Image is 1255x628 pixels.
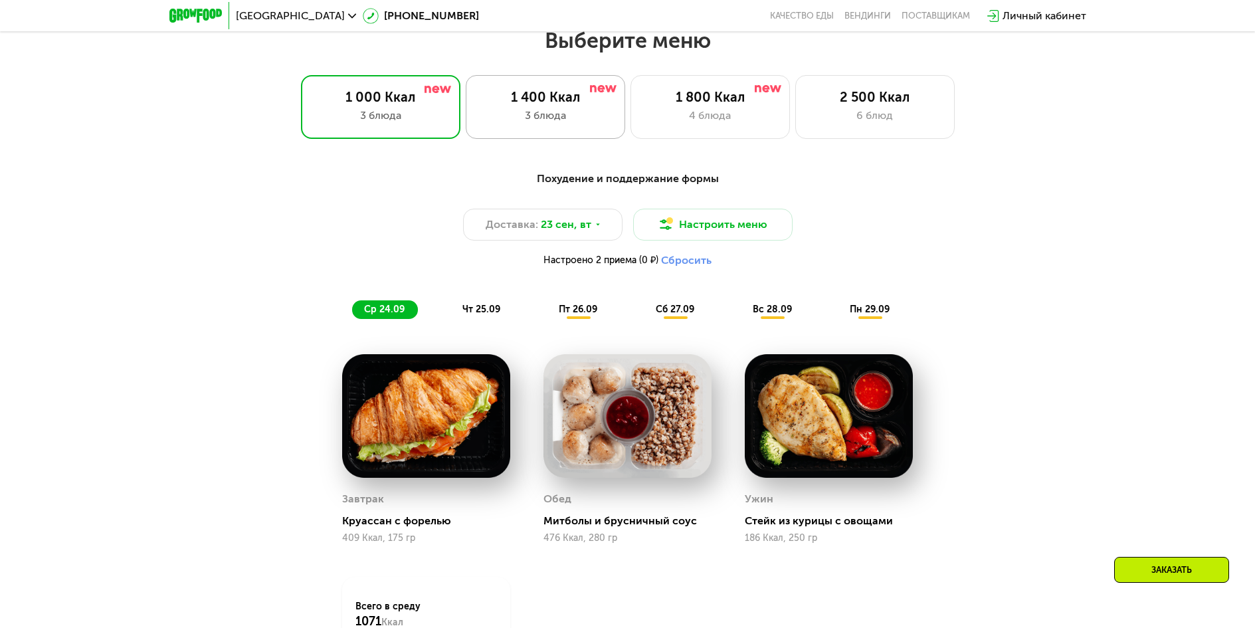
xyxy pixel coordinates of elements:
[753,304,792,315] span: вс 28.09
[342,514,521,528] div: Круассан с форелью
[342,489,384,509] div: Завтрак
[850,304,890,315] span: пн 29.09
[363,8,479,24] a: [PHONE_NUMBER]
[644,89,776,105] div: 1 800 Ккал
[656,304,694,315] span: сб 27.09
[235,171,1021,187] div: Похудение и поддержание формы
[43,27,1212,54] h2: Выберите меню
[541,217,591,233] span: 23 сен, вт
[1114,557,1229,583] div: Заказать
[480,89,611,105] div: 1 400 Ккал
[844,11,891,21] a: Вендинги
[543,256,658,265] span: Настроено 2 приема (0 ₽)
[462,304,500,315] span: чт 25.09
[902,11,970,21] div: поставщикам
[315,89,446,105] div: 1 000 Ккал
[342,533,510,544] div: 409 Ккал, 175 гр
[543,489,571,509] div: Обед
[809,89,941,105] div: 2 500 Ккал
[315,108,446,124] div: 3 блюда
[661,254,712,267] button: Сбросить
[1003,8,1086,24] div: Личный кабинет
[543,533,712,544] div: 476 Ккал, 280 гр
[381,617,403,628] span: Ккал
[770,11,834,21] a: Качество еды
[644,108,776,124] div: 4 блюда
[745,514,923,528] div: Стейк из курицы с овощами
[364,304,405,315] span: ср 24.09
[543,514,722,528] div: Митболы и брусничный соус
[480,108,611,124] div: 3 блюда
[745,489,773,509] div: Ужин
[633,209,793,241] button: Настроить меню
[745,533,913,544] div: 186 Ккал, 250 гр
[486,217,538,233] span: Доставка:
[236,11,345,21] span: [GEOGRAPHIC_DATA]
[809,108,941,124] div: 6 блюд
[559,304,597,315] span: пт 26.09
